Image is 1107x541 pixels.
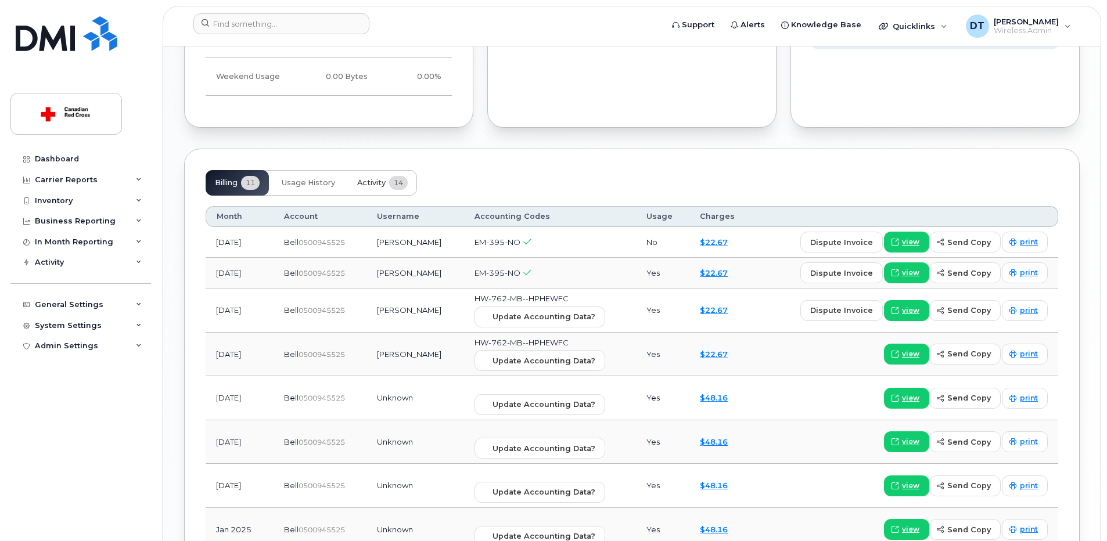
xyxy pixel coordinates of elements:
[664,13,723,37] a: Support
[206,464,274,508] td: [DATE]
[929,232,1001,253] button: send copy
[700,237,728,247] a: $22.67
[902,268,919,278] span: view
[947,348,991,359] span: send copy
[389,176,408,190] span: 14
[1020,524,1038,535] span: print
[299,525,345,534] span: 0500945525
[994,17,1059,26] span: [PERSON_NAME]
[299,481,345,490] span: 0500945525
[700,525,728,534] a: $48.16
[206,227,274,258] td: [DATE]
[366,258,463,288] td: [PERSON_NAME]
[299,238,345,247] span: 0500945525
[378,58,452,96] td: 0.00%
[871,15,955,38] div: Quicklinks
[800,232,883,253] button: dispute invoice
[636,288,689,333] td: Yes
[475,482,605,503] button: Update Accounting Data?
[299,394,345,402] span: 0500945525
[902,349,919,359] span: view
[636,333,689,377] td: Yes
[884,232,929,253] a: view
[284,268,299,277] span: Bell
[1002,232,1048,253] a: print
[206,333,274,377] td: [DATE]
[902,237,919,247] span: view
[902,481,919,491] span: view
[700,481,728,490] a: $48.16
[366,206,463,227] th: Username
[1020,437,1038,447] span: print
[700,437,728,446] a: $48.16
[274,206,366,227] th: Account
[475,306,605,327] button: Update Accounting Data?
[902,524,919,535] span: view
[299,269,345,277] span: 0500945525
[366,376,463,420] td: Unknown
[206,58,296,96] td: Weekend Usage
[723,13,773,37] a: Alerts
[902,437,919,447] span: view
[810,268,873,279] span: dispute invoice
[929,300,1001,321] button: send copy
[493,443,595,454] span: Update Accounting Data?
[299,306,345,315] span: 0500945525
[810,237,873,248] span: dispute invoice
[1020,393,1038,403] span: print
[1002,519,1048,540] a: print
[193,13,369,34] input: Find something...
[366,227,463,258] td: [PERSON_NAME]
[284,481,299,490] span: Bell
[884,344,929,365] a: view
[1002,431,1048,452] a: print
[1002,262,1048,283] a: print
[947,305,991,316] span: send copy
[284,393,299,402] span: Bell
[947,392,991,403] span: send copy
[284,237,299,247] span: Bell
[741,19,765,31] span: Alerts
[464,206,637,227] th: Accounting Codes
[1020,305,1038,316] span: print
[366,288,463,333] td: [PERSON_NAME]
[296,58,378,96] td: 0.00 Bytes
[1002,388,1048,409] a: print
[366,333,463,377] td: [PERSON_NAME]
[299,350,345,359] span: 0500945525
[284,349,299,359] span: Bell
[947,237,991,248] span: send copy
[282,178,335,187] span: Usage History
[493,355,595,366] span: Update Accounting Data?
[884,475,929,496] a: view
[884,300,929,321] a: view
[884,262,929,283] a: view
[800,262,883,283] button: dispute invoice
[902,393,919,403] span: view
[475,237,520,247] span: EM-395-NO
[366,464,463,508] td: Unknown
[800,300,883,321] button: dispute invoice
[700,393,728,402] a: $48.16
[475,394,605,415] button: Update Accounting Data?
[884,388,929,409] a: view
[206,376,274,420] td: [DATE]
[1020,268,1038,278] span: print
[947,480,991,491] span: send copy
[929,344,1001,365] button: send copy
[1020,481,1038,491] span: print
[493,399,595,410] span: Update Accounting Data?
[475,294,569,303] span: HW-762-MB--HPHEWFC
[929,262,1001,283] button: send copy
[636,258,689,288] td: Yes
[929,388,1001,409] button: send copy
[1020,349,1038,359] span: print
[357,178,386,187] span: Activity
[636,464,689,508] td: Yes
[884,431,929,452] a: view
[700,349,728,359] a: $22.67
[1002,344,1048,365] a: print
[475,350,605,371] button: Update Accounting Data?
[893,21,935,31] span: Quicklinks
[700,268,728,277] a: $22.67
